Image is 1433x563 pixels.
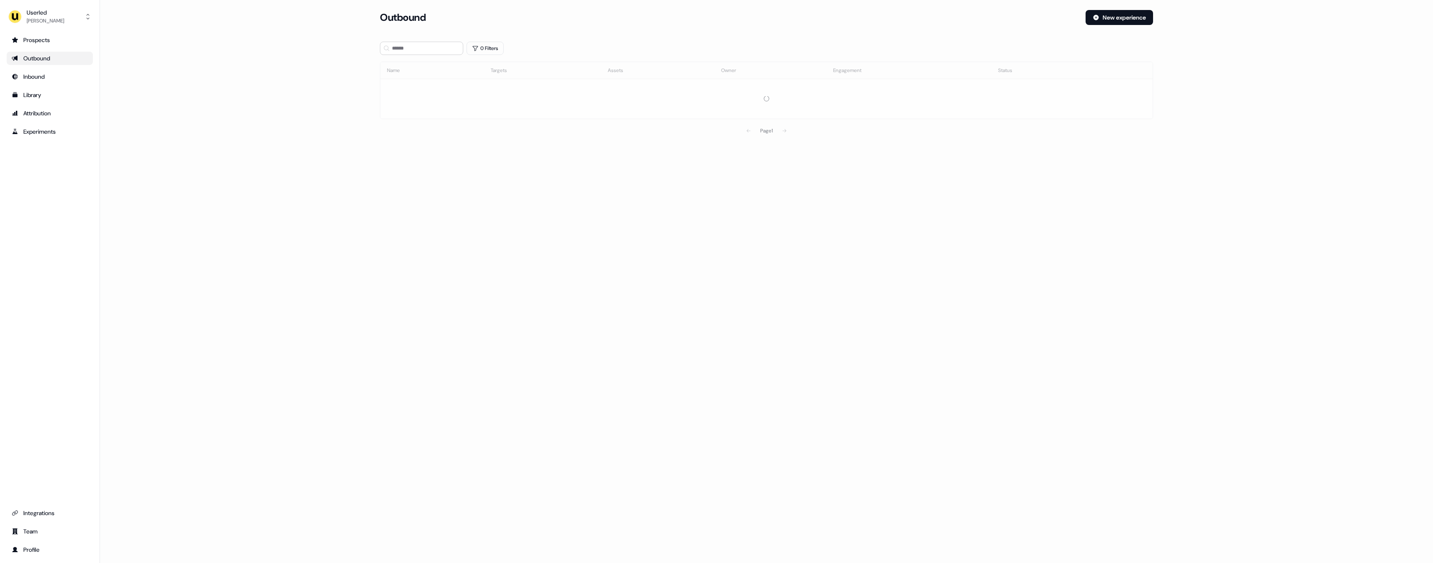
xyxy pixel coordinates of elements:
[12,36,88,44] div: Prospects
[7,70,93,83] a: Go to Inbound
[7,88,93,102] a: Go to templates
[7,52,93,65] a: Go to outbound experience
[467,42,504,55] button: 0 Filters
[12,527,88,536] div: Team
[7,125,93,138] a: Go to experiments
[380,11,426,24] h3: Outbound
[7,7,93,27] button: Userled[PERSON_NAME]
[7,543,93,556] a: Go to profile
[12,72,88,81] div: Inbound
[12,54,88,62] div: Outbound
[12,127,88,136] div: Experiments
[12,109,88,117] div: Attribution
[7,525,93,538] a: Go to team
[7,107,93,120] a: Go to attribution
[27,8,64,17] div: Userled
[7,506,93,520] a: Go to integrations
[7,33,93,47] a: Go to prospects
[12,509,88,517] div: Integrations
[12,91,88,99] div: Library
[27,17,64,25] div: [PERSON_NAME]
[12,546,88,554] div: Profile
[1086,10,1153,25] button: New experience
